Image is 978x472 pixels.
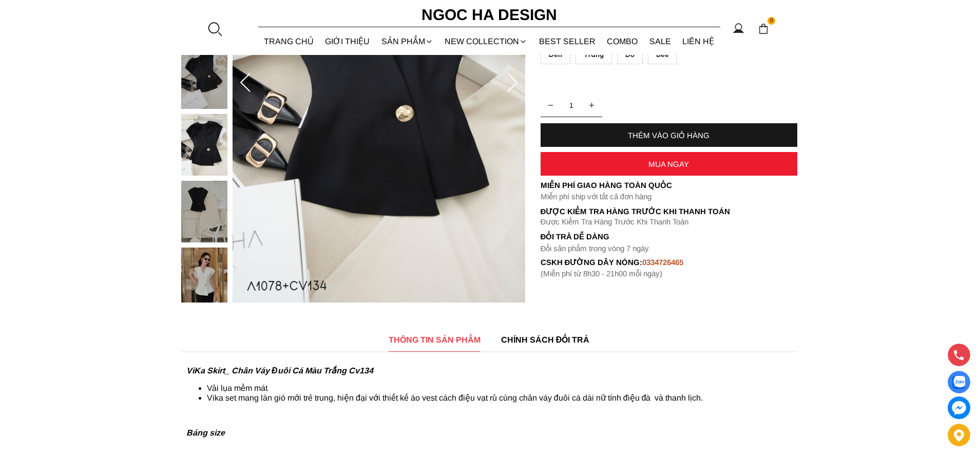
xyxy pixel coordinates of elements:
[412,3,566,27] a: Ngoc Ha Design
[181,47,227,109] img: Diva Set_ Áo Rớt Vai Cổ V, Chân Váy Lụa Đuôi Cá A1078+CV134_mini_5
[186,428,225,437] strong: Bảng size
[677,28,720,55] a: LIÊN HỆ
[501,333,590,346] span: CHÍNH SÁCH ĐỔI TRẢ
[258,28,320,55] a: TRANG CHỦ
[948,397,970,419] a: messenger
[541,181,672,190] font: Miễn phí giao hàng toàn quốc
[541,207,797,216] p: Được Kiểm Tra Hàng Trước Khi Thanh Toán
[601,28,644,55] a: Combo
[533,28,602,55] a: BEST SELLER
[541,232,797,241] h6: Đổi trả dễ dàng
[541,217,797,226] p: Được Kiểm Tra Hàng Trước Khi Thanh Toán
[319,28,376,55] a: GIỚI THIỆU
[389,333,481,346] span: THÔNG TIN SẢN PHẨM
[642,258,683,267] font: 0334726465
[541,131,797,140] div: THÊM VÀO GIỎ HÀNG
[186,366,373,375] strong: ViKa Skirt_ Chân Váy Đuôi Cá Màu Trắng Cv134
[439,28,533,55] a: NEW COLLECTION
[758,23,769,34] img: img-CART-ICON-ksit0nf1
[768,17,776,25] span: 0
[181,248,227,309] img: Diva Set_ Áo Rớt Vai Cổ V, Chân Váy Lụa Đuôi Cá A1078+CV134_mini_8
[541,160,797,168] div: MUA NGAY
[181,114,227,176] img: Diva Set_ Áo Rớt Vai Cổ V, Chân Váy Lụa Đuôi Cá A1078+CV134_mini_6
[541,258,643,267] font: cskh đường dây nóng:
[207,384,792,393] li: Vải lụa mềm mát
[181,181,227,242] img: Diva Set_ Áo Rớt Vai Cổ V, Chân Váy Lụa Đuôi Cá A1078+CV134_mini_7
[541,269,662,278] font: (Miễn phí từ 8h30 - 21h00 mỗi ngày)
[541,192,651,201] font: Miễn phí ship với tất cả đơn hàng
[207,393,792,403] li: Vika set mang làn gió mới trẻ trung, hiện đại với thiết kế áo vest cách điệu vạt rủ cùng chân váy...
[948,371,970,393] a: Display image
[952,376,965,389] img: Display image
[541,95,602,116] input: Quantity input
[376,28,439,55] div: SẢN PHẨM
[541,244,649,253] font: Đổi sản phẩm trong vòng 7 ngày
[644,28,677,55] a: SALE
